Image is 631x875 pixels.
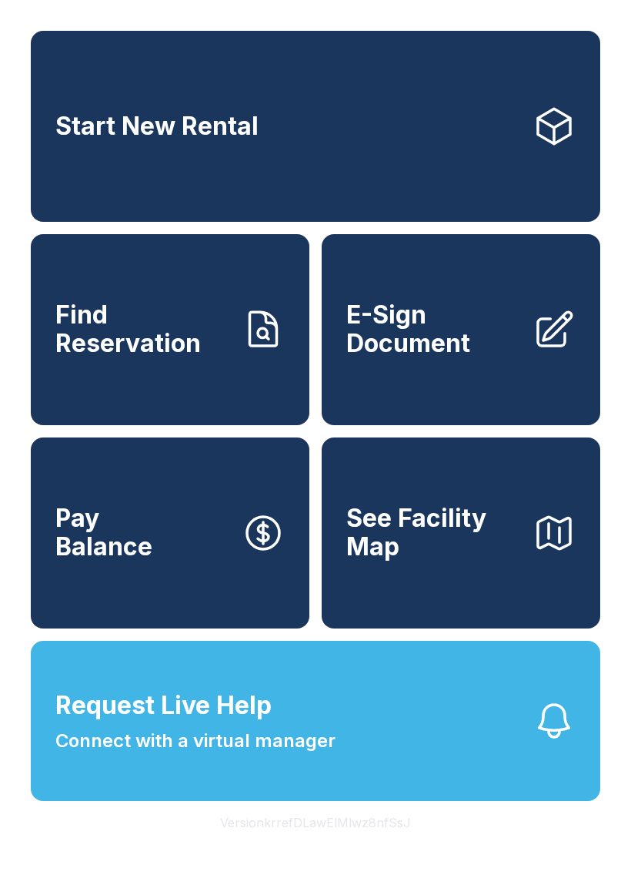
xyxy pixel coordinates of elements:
button: Request Live HelpConnect with a virtual manager [31,641,600,801]
span: E-Sign Document [346,301,520,357]
span: Connect with a virtual manager [55,727,336,755]
span: Request Live Help [55,687,272,724]
a: Start New Rental [31,31,600,222]
span: Pay Balance [55,505,152,561]
span: Find Reservation [55,301,229,357]
button: See Facility Map [322,437,600,629]
span: Start New Rental [55,112,259,141]
button: PayBalance [31,437,309,629]
a: E-Sign Document [322,234,600,425]
a: Find Reservation [31,234,309,425]
button: VersionkrrefDLawElMlwz8nfSsJ [208,801,423,844]
span: See Facility Map [346,505,520,561]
